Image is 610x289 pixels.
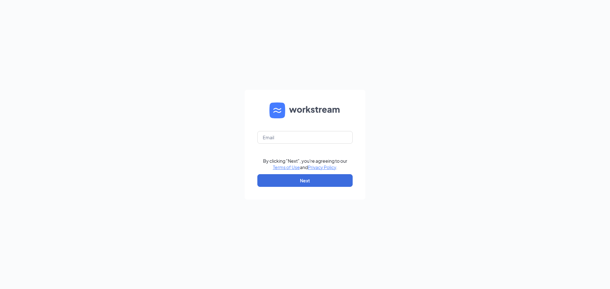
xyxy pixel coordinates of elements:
a: Terms of Use [273,164,300,170]
a: Privacy Policy [308,164,336,170]
div: By clicking "Next", you're agreeing to our and . [263,158,347,170]
input: Email [257,131,353,144]
button: Next [257,174,353,187]
img: WS logo and Workstream text [269,102,341,118]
